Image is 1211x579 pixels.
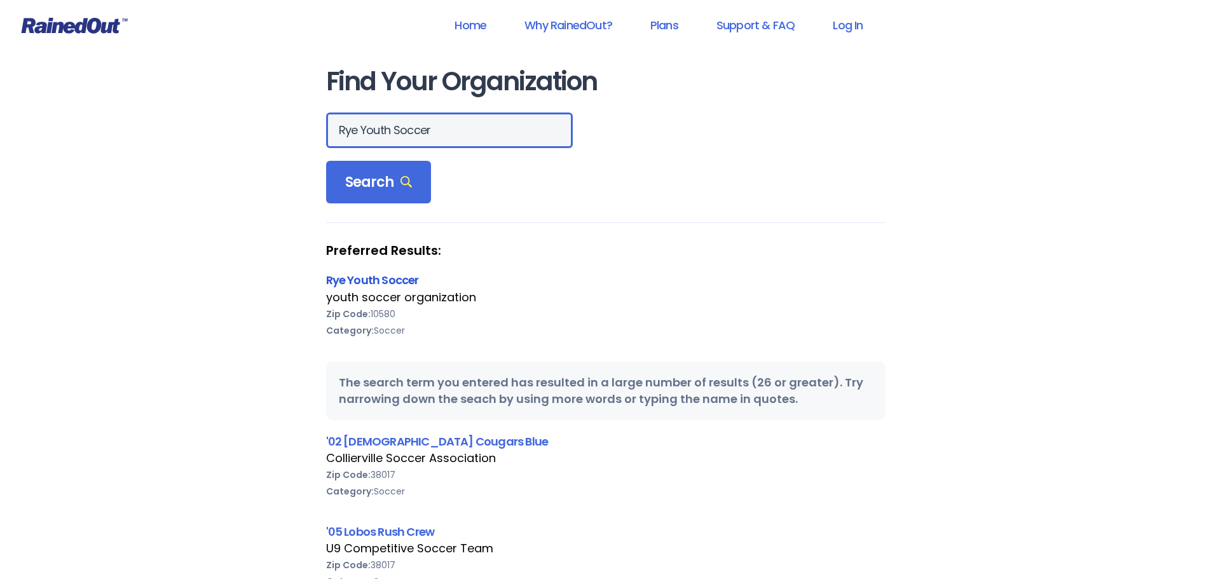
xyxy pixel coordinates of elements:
[700,11,811,39] a: Support & FAQ
[326,112,573,148] input: Search Orgs…
[326,362,886,420] div: The search term you entered has resulted in a large number of results (26 or greater). Try narrow...
[816,11,879,39] a: Log In
[326,306,886,322] div: 10580
[326,324,374,337] b: Category:
[326,559,371,571] b: Zip Code:
[326,271,886,289] div: Rye Youth Soccer
[326,450,886,467] div: Collierville Soccer Association
[326,523,886,540] div: '05 Lobos Rush Crew
[326,433,549,449] a: '02 [DEMOGRAPHIC_DATA] Cougars Blue
[326,468,371,481] b: Zip Code:
[345,174,413,191] span: Search
[326,540,886,557] div: U9 Competitive Soccer Team
[438,11,503,39] a: Home
[508,11,629,39] a: Why RainedOut?
[326,485,374,498] b: Category:
[634,11,695,39] a: Plans
[326,467,886,483] div: 38017
[326,524,435,540] a: '05 Lobos Rush Crew
[326,308,371,320] b: Zip Code:
[326,242,886,259] strong: Preferred Results:
[326,483,886,500] div: Soccer
[326,161,432,204] div: Search
[326,289,886,306] div: youth soccer organization
[326,67,886,96] h1: Find Your Organization
[326,557,886,573] div: 38017
[326,272,419,288] a: Rye Youth Soccer
[326,322,886,339] div: Soccer
[326,433,886,450] div: '02 [DEMOGRAPHIC_DATA] Cougars Blue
